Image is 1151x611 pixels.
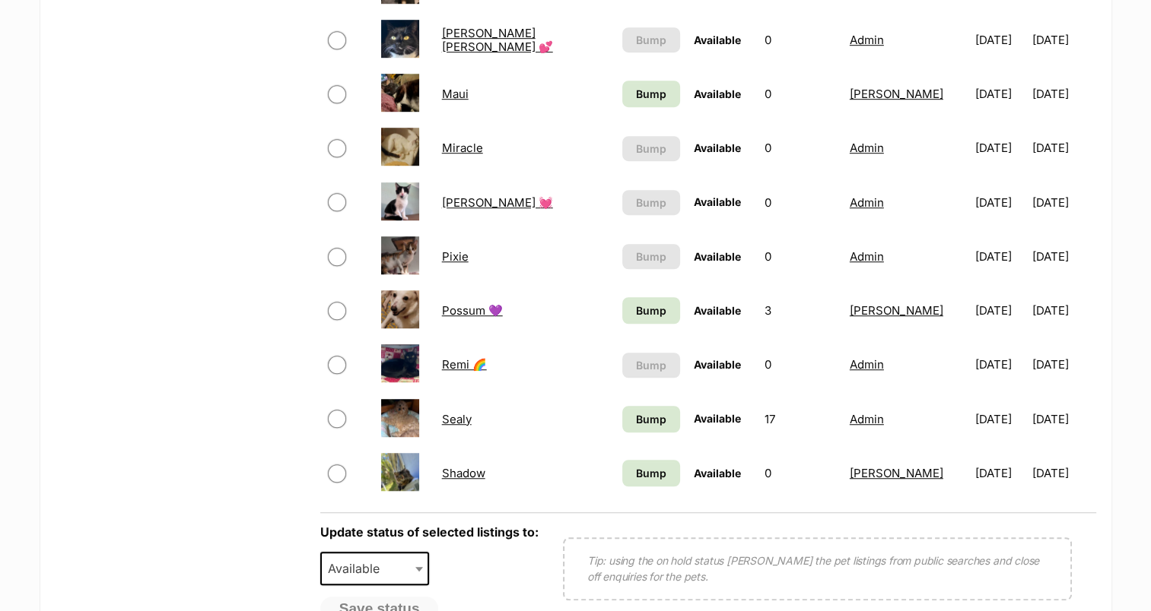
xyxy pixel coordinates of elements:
a: [PERSON_NAME] [850,466,943,480]
span: Bump [636,249,666,264]
a: Maui [442,87,469,101]
td: [DATE] [1032,176,1094,229]
td: 0 [758,230,841,283]
span: Bump [636,86,666,102]
span: Available [694,87,741,100]
a: [PERSON_NAME] [850,87,943,101]
a: Pixie [442,249,469,264]
a: Bump [622,81,680,107]
a: Bump [622,460,680,486]
a: Admin [850,249,884,264]
td: [DATE] [969,122,1031,174]
td: [DATE] [969,14,1031,66]
td: 0 [758,338,841,391]
a: [PERSON_NAME] [PERSON_NAME] 💕 [442,26,553,53]
span: Available [694,304,741,317]
label: Update status of selected listings to: [320,524,539,540]
span: Bump [636,411,666,427]
td: 0 [758,447,841,499]
span: Available [320,552,430,585]
span: Bump [636,32,666,48]
td: 0 [758,176,841,229]
td: [DATE] [1032,393,1094,445]
a: [PERSON_NAME] 💓 [442,195,553,210]
span: Bump [636,195,666,211]
span: Bump [636,465,666,481]
span: Available [694,33,741,46]
a: Admin [850,33,884,47]
a: Admin [850,195,884,210]
button: Bump [622,244,680,269]
td: [DATE] [1032,230,1094,283]
td: [DATE] [969,284,1031,337]
a: Shadow [442,466,485,480]
span: Available [322,558,395,579]
a: Admin [850,412,884,426]
a: Miracle [442,141,483,155]
td: [DATE] [969,338,1031,391]
button: Bump [622,190,680,215]
button: Bump [622,136,680,161]
a: Admin [850,357,884,372]
span: Bump [636,302,666,318]
button: Bump [622,27,680,52]
td: 0 [758,14,841,66]
button: Bump [622,353,680,378]
td: [DATE] [969,447,1031,499]
span: Available [694,358,741,371]
td: [DATE] [1032,68,1094,120]
td: [DATE] [1032,122,1094,174]
td: [DATE] [969,393,1031,445]
td: 0 [758,68,841,120]
a: Bump [622,297,680,324]
a: [PERSON_NAME] [850,303,943,318]
span: Available [694,195,741,208]
span: Available [694,141,741,154]
a: Bump [622,406,680,432]
td: 0 [758,122,841,174]
td: [DATE] [969,176,1031,229]
td: [DATE] [1032,284,1094,337]
span: Available [694,467,741,480]
td: 3 [758,284,841,337]
td: [DATE] [969,230,1031,283]
td: [DATE] [1032,447,1094,499]
span: Bump [636,141,666,157]
a: Admin [850,141,884,155]
a: Remi 🌈 [442,357,487,372]
td: [DATE] [1032,14,1094,66]
p: Tip: using the on hold status [PERSON_NAME] the pet listings from public searches and close off e... [587,552,1048,584]
span: Bump [636,357,666,373]
a: Sealy [442,412,472,426]
a: Possum 💜 [442,303,503,318]
td: [DATE] [969,68,1031,120]
span: Available [694,412,741,425]
td: [DATE] [1032,338,1094,391]
td: 17 [758,393,841,445]
span: Available [694,250,741,263]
